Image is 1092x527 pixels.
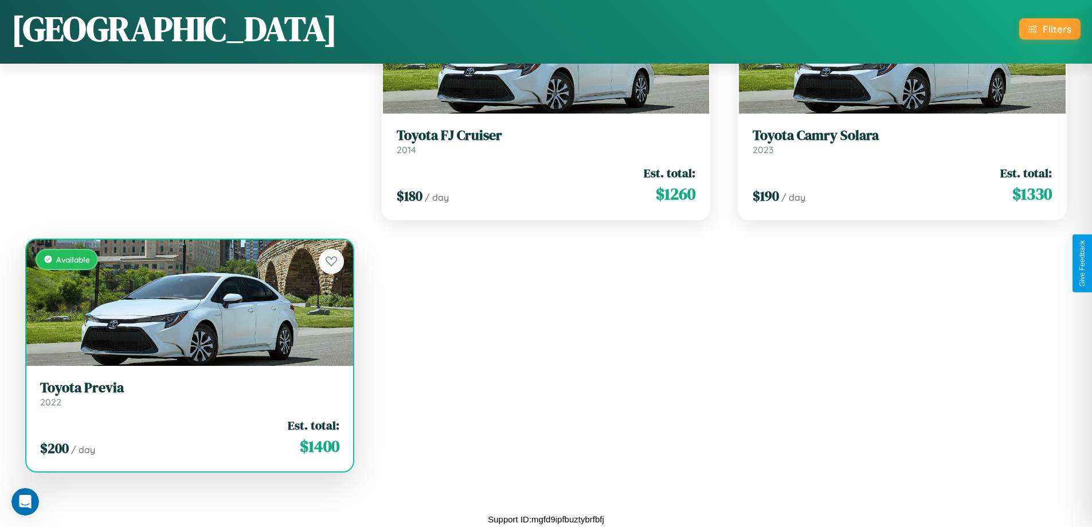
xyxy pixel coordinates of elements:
[300,435,339,458] span: $ 1400
[397,127,696,144] h3: Toyota FJ Cruiser
[1043,23,1071,35] div: Filters
[397,144,416,155] span: 2014
[1078,240,1086,287] div: Give Feedback
[1000,165,1052,181] span: Est. total:
[753,127,1052,155] a: Toyota Camry Solara2023
[397,186,422,205] span: $ 180
[1012,182,1052,205] span: $ 1330
[40,396,61,408] span: 2022
[40,380,339,408] a: Toyota Previa2022
[71,444,95,455] span: / day
[11,488,39,516] iframe: Intercom live chat
[644,165,695,181] span: Est. total:
[781,192,805,203] span: / day
[753,186,779,205] span: $ 190
[656,182,695,205] span: $ 1260
[1019,18,1081,40] button: Filters
[397,127,696,155] a: Toyota FJ Cruiser2014
[40,380,339,396] h3: Toyota Previa
[56,255,90,264] span: Available
[40,439,69,458] span: $ 200
[425,192,449,203] span: / day
[488,512,604,527] p: Support ID: mgfd9ipfbuztybrfbfj
[11,5,337,52] h1: [GEOGRAPHIC_DATA]
[753,144,773,155] span: 2023
[288,417,339,434] span: Est. total:
[753,127,1052,144] h3: Toyota Camry Solara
